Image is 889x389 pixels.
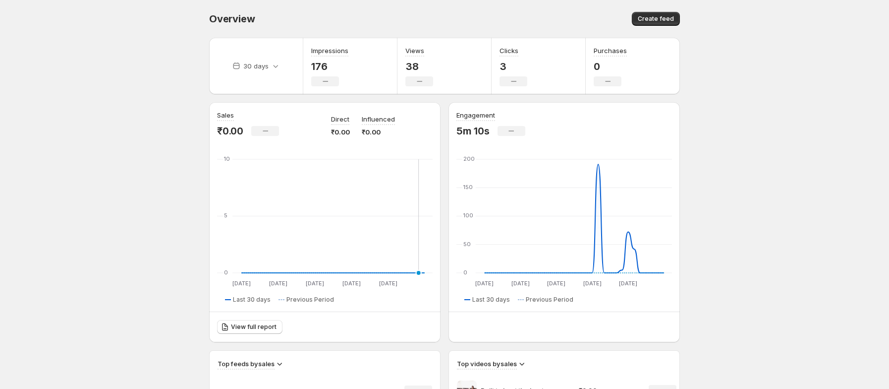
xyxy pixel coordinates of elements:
p: 5m 10s [456,125,490,137]
h3: Impressions [311,46,348,56]
p: ₹0.00 [331,127,350,137]
a: View full report [217,320,282,334]
text: [DATE] [379,280,397,287]
text: [DATE] [306,280,324,287]
p: 38 [405,61,433,72]
text: 0 [224,269,228,276]
h3: Clicks [500,46,518,56]
text: 50 [463,241,471,248]
span: Previous Period [286,296,334,304]
h3: Purchases [594,46,627,56]
text: [DATE] [342,280,361,287]
text: [DATE] [475,280,494,287]
p: 30 days [243,61,269,71]
h3: Top videos by sales [457,359,517,369]
text: [DATE] [269,280,287,287]
p: Direct [331,114,349,124]
text: 100 [463,212,473,219]
text: [DATE] [232,280,251,287]
button: Create feed [632,12,680,26]
p: 3 [500,61,527,72]
text: 0 [463,269,467,276]
text: 200 [463,155,475,162]
h3: Views [405,46,424,56]
span: Overview [209,13,255,25]
span: Last 30 days [472,296,510,304]
p: ₹0.00 [362,127,395,137]
p: Influenced [362,114,395,124]
text: 10 [224,155,230,162]
span: View full report [231,323,277,331]
h3: Sales [217,110,234,120]
h3: Engagement [456,110,495,120]
text: [DATE] [547,280,565,287]
text: [DATE] [583,280,602,287]
span: Last 30 days [233,296,271,304]
span: Previous Period [526,296,573,304]
p: 0 [594,61,627,72]
text: [DATE] [619,280,637,287]
p: 176 [311,61,348,72]
text: 150 [463,184,473,191]
p: ₹0.00 [217,125,243,137]
text: 5 [224,212,227,219]
h3: Top feeds by sales [218,359,275,369]
span: Create feed [638,15,674,23]
text: [DATE] [511,280,530,287]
